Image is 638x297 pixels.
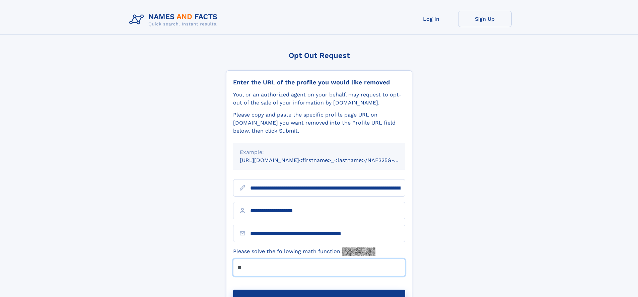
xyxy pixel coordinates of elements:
[127,11,223,29] img: Logo Names and Facts
[233,91,405,107] div: You, or an authorized agent on your behalf, may request to opt-out of the sale of your informatio...
[240,157,418,163] small: [URL][DOMAIN_NAME]<firstname>_<lastname>/NAF325G-xxxxxxxx
[226,51,412,60] div: Opt Out Request
[233,79,405,86] div: Enter the URL of the profile you would like removed
[405,11,458,27] a: Log In
[458,11,512,27] a: Sign Up
[240,148,399,156] div: Example:
[233,111,405,135] div: Please copy and paste the specific profile page URL on [DOMAIN_NAME] you want removed into the Pr...
[233,247,375,256] label: Please solve the following math function:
